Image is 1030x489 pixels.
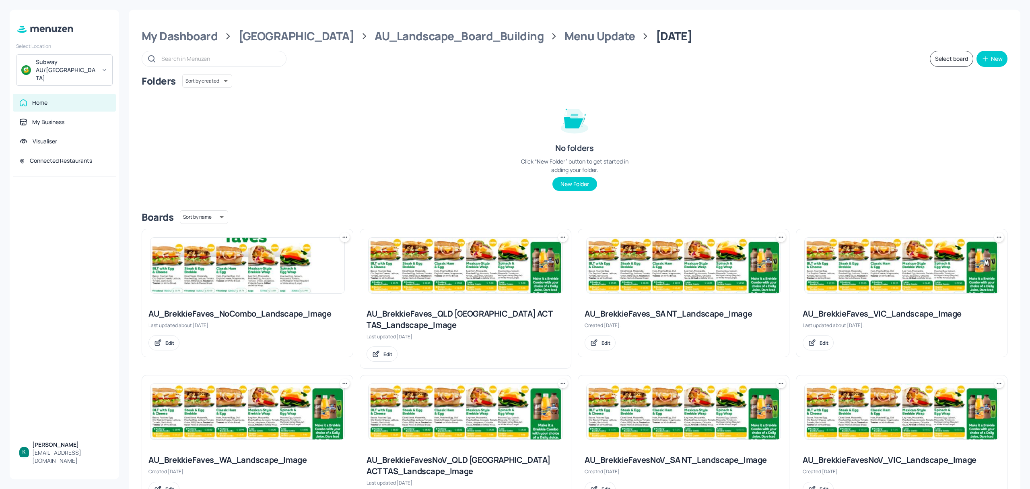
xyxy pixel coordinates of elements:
[148,322,346,329] div: Last updated about [DATE].
[555,143,593,154] div: No folders
[30,157,92,165] div: Connected Restaurants
[820,340,828,346] div: Edit
[991,56,1003,62] div: New
[19,447,29,456] img: ACg8ocKBIlbXoTTzaZ8RZ_0B6YnoiWvEjOPx6MQW7xFGuDwnGH3hbQ=s96-c
[182,73,232,89] div: Sort by created
[165,340,174,346] div: Edit
[142,211,173,224] div: Boards
[805,384,999,439] img: 2025-08-13-1755052488882tu52zlxrh0d.jpeg
[656,29,692,44] div: [DATE]
[514,157,635,174] div: Click “New Folder” button to get started in adding your folder.
[803,454,1001,466] div: AU_BrekkieFavesNoV_VIC_Landscape_Image
[150,384,344,439] img: 2025-08-13-17550515790531wlu5d8p5b8.jpeg
[180,209,228,225] div: Sort by name
[367,479,564,486] div: Last updated [DATE].
[21,65,31,75] img: avatar
[142,29,218,44] div: My Dashboard
[161,53,278,64] input: Search in Menuzen
[369,384,562,439] img: 2025-08-14-175514661442377zu8y18a7v.jpeg
[564,29,635,44] div: Menu Update
[383,351,392,358] div: Edit
[587,384,781,439] img: 2025-08-13-1755052488882tu52zlxrh0d.jpeg
[803,468,1001,475] div: Created [DATE].
[369,238,562,293] img: 2025-09-23-17585881227655r1ryemfngv.jpeg
[36,58,97,82] div: Subway AU/[GEOGRAPHIC_DATA]
[585,454,783,466] div: AU_BrekkieFavesNoV_SA NT_Landscape_Image
[976,51,1007,67] button: New
[16,43,113,50] div: Select Location
[585,468,783,475] div: Created [DATE].
[552,177,597,191] button: New Folder
[148,468,346,475] div: Created [DATE].
[150,238,344,293] img: 2025-08-15-17552292449181q1jp8lk993.jpeg
[32,449,109,465] div: [EMAIL_ADDRESS][DOMAIN_NAME]
[367,454,564,477] div: AU_BrekkieFavesNoV_QLD [GEOGRAPHIC_DATA] ACT TAS_Landscape_Image
[148,308,346,319] div: AU_BrekkieFaves_NoCombo_Landscape_Image
[803,308,1001,319] div: AU_BrekkieFaves_VIC_Landscape_Image
[32,118,64,126] div: My Business
[602,340,610,346] div: Edit
[587,238,781,293] img: 2025-08-13-17550515790531wlu5d8p5b8.jpeg
[585,308,783,319] div: AU_BrekkieFaves_SA NT_Landscape_Image
[148,454,346,466] div: AU_BrekkieFaves_WA_Landscape_Image
[375,29,544,44] div: AU_Landscape_Board_Building
[805,238,999,293] img: 2025-08-27-175625429720232v8ygvb21l.jpeg
[803,322,1001,329] div: Last updated about [DATE].
[367,308,564,331] div: AU_BrekkieFaves_QLD [GEOGRAPHIC_DATA] ACT TAS_Landscape_Image
[32,441,109,449] div: [PERSON_NAME]
[930,51,973,67] button: Select board
[367,333,564,340] div: Last updated [DATE].
[32,99,47,107] div: Home
[554,99,595,139] img: folder-empty
[585,322,783,329] div: Created [DATE].
[33,137,57,145] div: Visualiser
[142,75,176,87] div: Folders
[239,29,354,44] div: [GEOGRAPHIC_DATA]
